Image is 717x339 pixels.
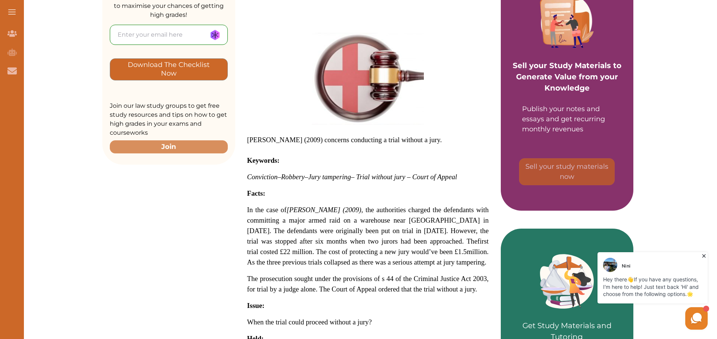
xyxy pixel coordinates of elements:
span: , the authorities charged the defendants with committing a major armed raid on a warehouse near [... [247,206,489,245]
strong: Facts: [247,189,266,197]
p: Sell your study materials now [522,162,611,182]
span: [PERSON_NAME] (2009) concerns conducting a trial without a jury. [247,136,442,144]
span: Jury tampering [308,173,351,181]
span: – [277,173,281,181]
div: Publish your notes and essays and get recurring monthly revenues [522,104,612,134]
input: Enter your email here [110,25,228,45]
p: Download The Checklist Now [125,61,212,78]
span: – Trial without jury – Court of Appeal [351,173,457,181]
strong: Issue: [247,302,265,309]
button: [object Object] [110,58,228,80]
p: Sell your Study Materials to Generate Value from your Knowledge [508,45,626,94]
span: – [305,173,308,181]
img: English-Legal-System-feature-300x245.jpg [312,33,424,125]
span: Robbery [281,173,305,181]
span: Conviction [247,173,278,181]
button: [object Object] [519,158,615,185]
span: In the case of [247,206,361,214]
span: first trial costed £22 million. The cost of protecting a new jury would’ve been £1.5million. As t... [247,206,489,266]
button: Join [110,140,228,153]
span: When the trial could proceed without a jury? [247,318,372,326]
span: The prosecution sought under the provisions of s 44 of the Criminal Justice Act 2003, for trial b... [247,275,489,293]
em: [PERSON_NAME] (2009) [286,206,361,214]
p: Join our law study groups to get free study resources and tips on how to get high grades in your ... [110,101,228,137]
iframe: HelpCrunch [538,250,710,332]
strong: Keywords: [247,156,280,164]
